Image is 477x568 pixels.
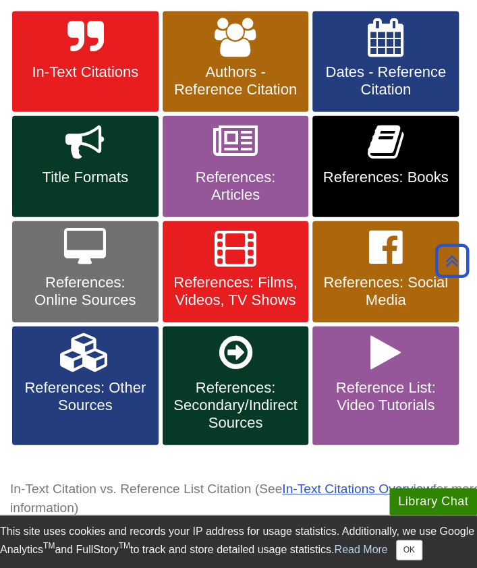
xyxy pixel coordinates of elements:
[22,169,148,186] span: Title Formats
[312,11,459,113] a: Dates - Reference Citation
[12,116,159,217] a: Title Formats
[12,326,159,445] a: References: Other Sources
[396,540,422,560] button: Close
[312,326,459,445] a: Reference List: Video Tutorials
[430,252,474,270] a: Back to Top
[173,63,299,98] span: Authors - Reference Citation
[322,379,449,414] span: Reference List: Video Tutorials
[163,221,309,322] a: References: Films, Videos, TV Shows
[389,488,477,515] button: Library Chat
[334,543,387,555] a: Read More
[22,379,148,414] span: References: Other Sources
[22,274,148,309] span: References: Online Sources
[43,541,55,550] sup: TM
[12,11,159,113] a: In-Text Citations
[312,116,459,217] a: References: Books
[312,221,459,322] a: References: Social Media
[12,221,159,322] a: References: Online Sources
[163,11,309,113] a: Authors - Reference Citation
[163,116,309,217] a: References: Articles
[282,482,432,496] a: In-Text Citations Overview
[173,169,299,204] span: References: Articles
[322,169,449,186] span: References: Books
[119,541,130,550] sup: TM
[163,326,309,445] a: References: Secondary/Indirect Sources
[173,274,299,309] span: References: Films, Videos, TV Shows
[322,274,449,309] span: References: Social Media
[22,63,148,81] span: In-Text Citations
[322,63,449,98] span: Dates - Reference Citation
[173,379,299,432] span: References: Secondary/Indirect Sources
